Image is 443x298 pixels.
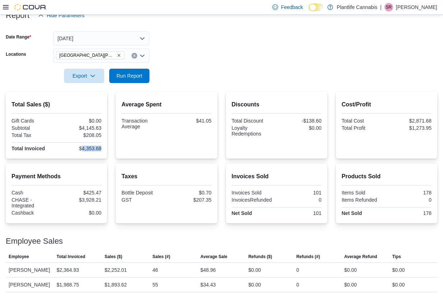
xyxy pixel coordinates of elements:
[11,190,55,196] div: Cash
[278,210,322,216] div: 101
[117,53,121,58] button: Remove Fort McMurray - Eagle Ridge from selection in this group
[248,266,261,274] div: $0.00
[342,210,362,216] strong: Net Sold
[6,237,63,246] h3: Employee Sales
[11,210,55,216] div: Cashback
[388,125,432,131] div: $1,273.95
[53,31,149,46] button: [DATE]
[11,118,55,124] div: Gift Cards
[344,266,357,274] div: $0.00
[121,190,165,196] div: Bottle Deposit
[11,132,55,138] div: Total Tax
[105,280,127,289] div: $1,893.62
[296,266,299,274] div: 0
[296,254,320,260] span: Refunds (#)
[232,172,322,181] h2: Invoices Sold
[392,280,405,289] div: $0.00
[248,280,261,289] div: $0.00
[35,8,87,23] button: Hide Parameters
[6,34,31,40] label: Date Range
[6,51,26,57] label: Locations
[56,266,79,274] div: $2,364.93
[131,53,137,59] button: Clear input
[248,254,272,260] span: Refunds ($)
[278,118,322,124] div: -$138.60
[152,266,158,274] div: 46
[232,190,275,196] div: Invoices Sold
[309,4,324,11] input: Dark Mode
[121,172,211,181] h2: Taxes
[342,172,432,181] h2: Products Sold
[59,52,115,59] span: [GEOGRAPHIC_DATA][PERSON_NAME] - [GEOGRAPHIC_DATA]
[396,3,437,12] p: [PERSON_NAME]
[278,197,322,203] div: 0
[388,190,432,196] div: 178
[6,263,54,277] div: [PERSON_NAME]
[56,254,85,260] span: Total Invoiced
[168,190,211,196] div: $0.70
[56,280,79,289] div: $1,988.75
[47,12,84,19] span: Hide Parameters
[168,197,211,203] div: $207.35
[388,118,432,124] div: $2,871.68
[388,210,432,216] div: 178
[392,254,401,260] span: Tips
[109,69,149,83] button: Run Report
[380,3,382,12] p: |
[11,197,55,208] div: CHASE - Integrated
[58,210,101,216] div: $0.00
[121,197,165,203] div: GST
[342,100,432,109] h2: Cost/Profit
[281,4,303,11] span: Feedback
[121,118,165,129] div: Transaction Average
[121,100,211,109] h2: Average Spent
[9,254,29,260] span: Employee
[386,3,392,12] span: SR
[11,172,101,181] h2: Payment Methods
[342,125,385,131] div: Total Profit
[344,280,357,289] div: $0.00
[58,118,101,124] div: $0.00
[296,280,299,289] div: 0
[344,254,377,260] span: Average Refund
[68,69,100,83] span: Export
[232,210,252,216] strong: Net Sold
[278,125,322,131] div: $0.00
[384,3,393,12] div: Skyler Rowsell
[58,132,101,138] div: $208.05
[6,278,54,292] div: [PERSON_NAME]
[342,190,385,196] div: Items Sold
[11,100,101,109] h2: Total Sales ($)
[278,190,322,196] div: 101
[105,266,127,274] div: $2,252.01
[56,51,124,59] span: Fort McMurray - Eagle Ridge
[200,280,216,289] div: $34.43
[342,118,385,124] div: Total Cost
[58,146,101,151] div: $4,353.68
[232,197,275,203] div: InvoicesRefunded
[232,118,275,124] div: Total Discount
[152,280,158,289] div: 55
[64,69,104,83] button: Export
[58,197,101,203] div: $3,928.21
[388,197,432,203] div: 0
[105,254,122,260] span: Sales ($)
[11,146,45,151] strong: Total Invoiced
[200,266,216,274] div: $48.96
[11,125,55,131] div: Subtotal
[6,11,29,20] h3: Report
[58,190,101,196] div: $425.47
[116,72,142,79] span: Run Report
[58,125,101,131] div: $4,145.63
[139,53,145,59] button: Open list of options
[337,3,377,12] p: Plantlife Cannabis
[14,4,47,11] img: Cova
[168,118,211,124] div: $41.05
[342,197,385,203] div: Items Refunded
[152,254,170,260] span: Sales (#)
[232,100,322,109] h2: Discounts
[200,254,227,260] span: Average Sale
[392,266,405,274] div: $0.00
[232,125,275,137] div: Loyalty Redemptions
